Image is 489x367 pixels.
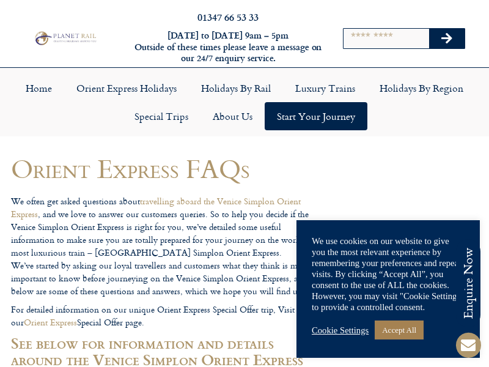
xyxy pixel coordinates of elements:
[11,195,301,220] a: travelling aboard the Venice Simplon Orient Express
[11,195,319,297] p: We often get asked questions about , and we love to answer our customers queries. So to help you ...
[64,74,189,102] a: Orient Express Holidays
[133,30,323,64] h6: [DATE] to [DATE] 9am – 5pm Outside of these times please leave a message on our 24/7 enquiry serv...
[13,74,64,102] a: Home
[429,29,465,48] button: Search
[265,102,367,130] a: Start your Journey
[32,30,98,46] img: Planet Rail Train Holidays Logo
[197,10,259,24] a: 01347 66 53 33
[312,325,369,336] a: Cookie Settings
[200,102,265,130] a: About Us
[6,74,483,130] nav: Menu
[122,102,200,130] a: Special Trips
[367,74,476,102] a: Holidays by Region
[189,74,283,102] a: Holidays by Rail
[283,74,367,102] a: Luxury Trains
[312,235,465,313] div: We use cookies on our website to give you the most relevant experience by remembering your prefer...
[11,303,319,328] p: For detailed information on our unique Orient Express Special Offer trip, Visit our Special Offer...
[11,154,319,183] h1: Orient Express FAQs
[24,316,77,328] a: Orient Express
[375,321,424,339] a: Accept All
